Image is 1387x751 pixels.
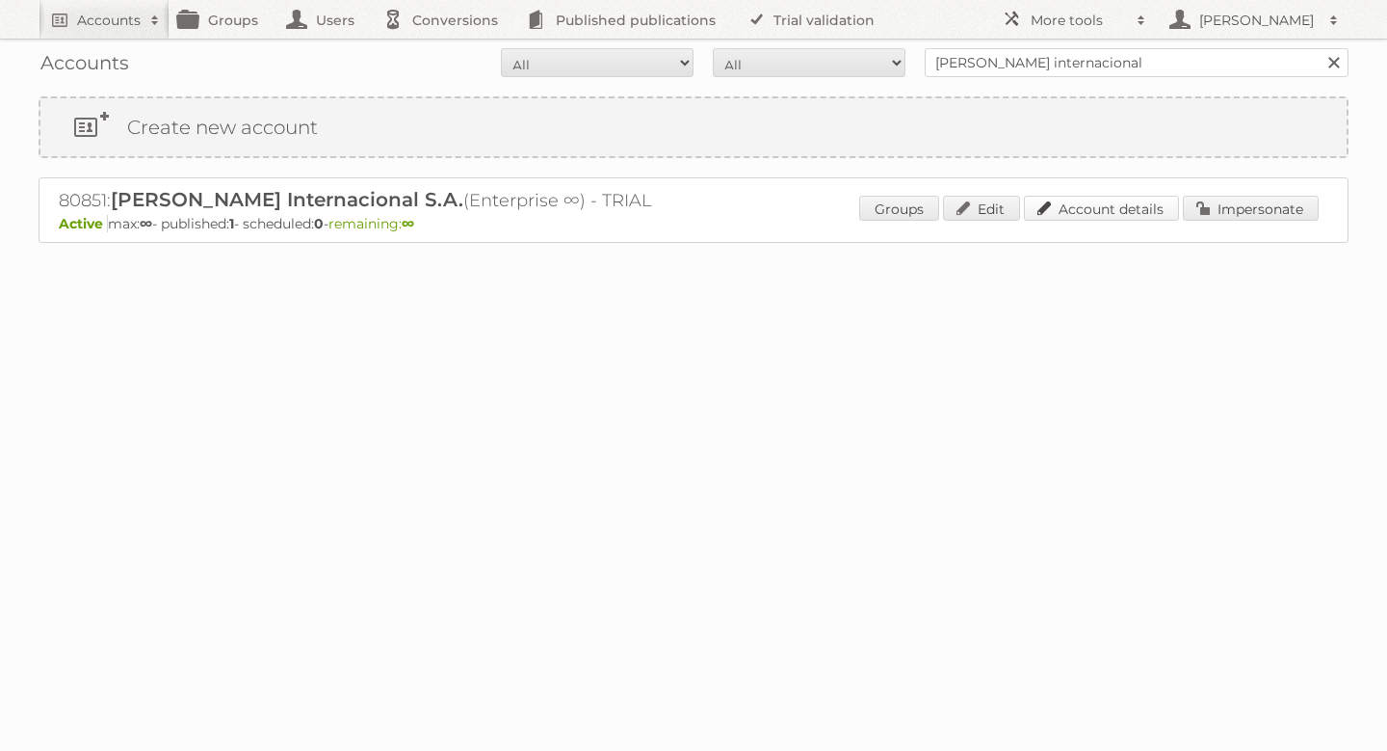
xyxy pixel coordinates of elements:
[77,11,141,30] h2: Accounts
[1183,196,1319,221] a: Impersonate
[40,98,1347,156] a: Create new account
[229,215,234,232] strong: 1
[943,196,1020,221] a: Edit
[859,196,939,221] a: Groups
[59,215,1328,232] p: max: - published: - scheduled: -
[59,215,108,232] span: Active
[328,215,414,232] span: remaining:
[402,215,414,232] strong: ∞
[314,215,324,232] strong: 0
[111,188,463,211] span: [PERSON_NAME] Internacional S.A.
[1024,196,1179,221] a: Account details
[59,188,733,213] h2: 80851: (Enterprise ∞) - TRIAL
[1194,11,1320,30] h2: [PERSON_NAME]
[1031,11,1127,30] h2: More tools
[140,215,152,232] strong: ∞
